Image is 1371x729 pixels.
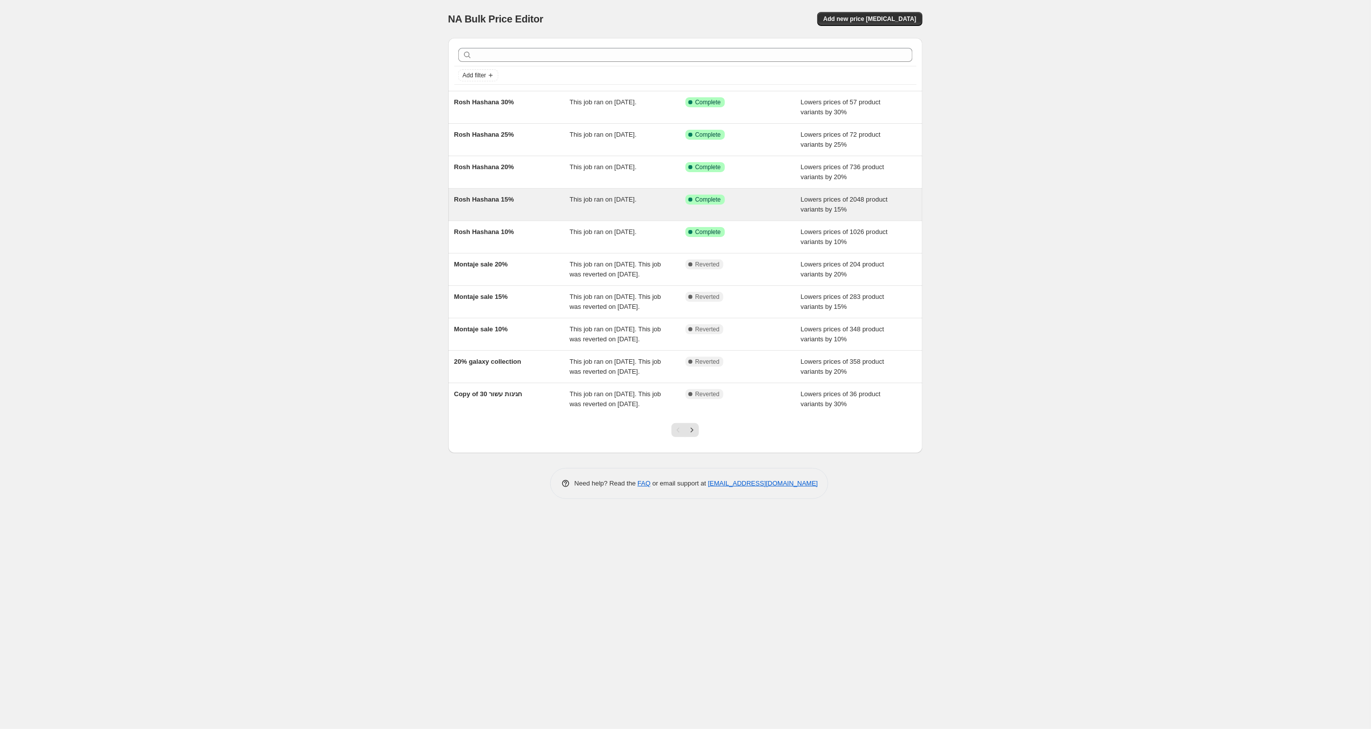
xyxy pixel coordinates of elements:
[454,228,514,236] span: Rosh Hashana 10%
[454,196,514,203] span: Rosh Hashana 15%
[708,480,818,487] a: [EMAIL_ADDRESS][DOMAIN_NAME]
[801,390,881,408] span: Lowers prices of 36 product variants by 30%
[695,358,720,366] span: Reverted
[454,131,514,138] span: Rosh Hashana 25%
[695,390,720,398] span: Reverted
[695,293,720,301] span: Reverted
[695,98,721,106] span: Complete
[454,98,514,106] span: Rosh Hashana 30%
[801,260,884,278] span: Lowers prices of 204 product variants by 20%
[448,13,544,24] span: NA Bulk Price Editor
[695,325,720,333] span: Reverted
[463,71,486,79] span: Add filter
[570,131,637,138] span: This job ran on [DATE].
[695,196,721,204] span: Complete
[801,196,888,213] span: Lowers prices of 2048 product variants by 15%
[695,260,720,268] span: Reverted
[570,293,661,310] span: This job ran on [DATE]. This job was reverted on [DATE].
[454,390,523,398] span: Copy of חגיגות עשור 30
[801,131,881,148] span: Lowers prices of 72 product variants by 25%
[454,163,514,171] span: Rosh Hashana 20%
[454,260,508,268] span: Montaje sale 20%
[801,358,884,375] span: Lowers prices of 358 product variants by 20%
[801,293,884,310] span: Lowers prices of 283 product variants by 15%
[801,325,884,343] span: Lowers prices of 348 product variants by 10%
[454,325,508,333] span: Montaje sale 10%
[801,98,881,116] span: Lowers prices of 57 product variants by 30%
[823,15,916,23] span: Add new price [MEDICAL_DATA]
[695,163,721,171] span: Complete
[570,390,661,408] span: This job ran on [DATE]. This job was reverted on [DATE].
[570,325,661,343] span: This job ran on [DATE]. This job was reverted on [DATE].
[695,228,721,236] span: Complete
[570,163,637,171] span: This job ran on [DATE].
[801,228,888,245] span: Lowers prices of 1026 product variants by 10%
[454,358,521,365] span: 20% galaxy collection
[638,480,651,487] a: FAQ
[695,131,721,139] span: Complete
[570,358,661,375] span: This job ran on [DATE]. This job was reverted on [DATE].
[651,480,708,487] span: or email support at
[454,293,508,300] span: Montaje sale 15%
[817,12,922,26] button: Add new price [MEDICAL_DATA]
[570,98,637,106] span: This job ran on [DATE].
[570,260,661,278] span: This job ran on [DATE]. This job was reverted on [DATE].
[575,480,638,487] span: Need help? Read the
[801,163,884,181] span: Lowers prices of 736 product variants by 20%
[570,196,637,203] span: This job ran on [DATE].
[458,69,498,81] button: Add filter
[570,228,637,236] span: This job ran on [DATE].
[672,423,699,437] nav: Pagination
[685,423,699,437] button: Next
